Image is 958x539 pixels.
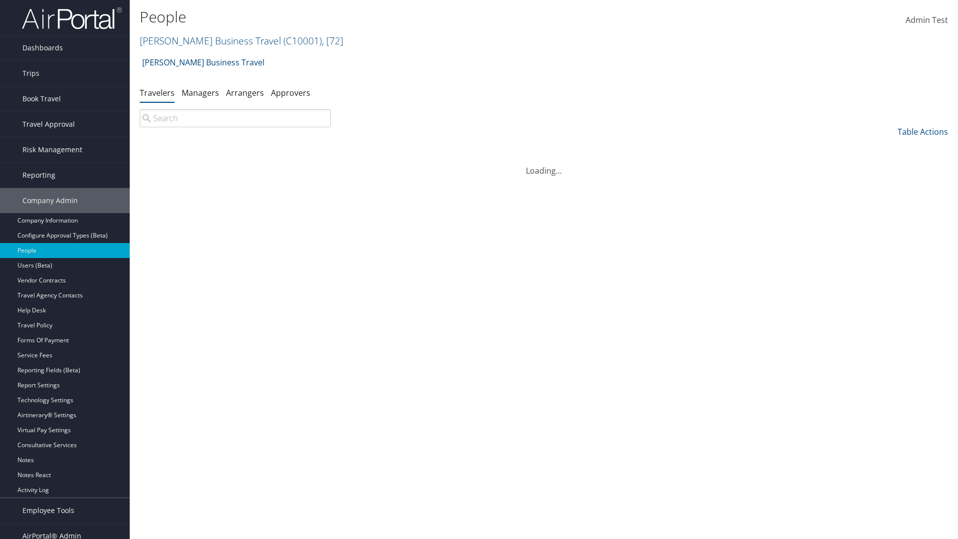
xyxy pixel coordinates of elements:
a: Admin Test [906,5,948,36]
span: Admin Test [906,14,948,25]
span: Company Admin [22,188,78,213]
a: Table Actions [898,126,948,137]
a: Managers [182,87,219,98]
a: [PERSON_NAME] Business Travel [140,34,343,47]
a: [PERSON_NAME] Business Travel [142,52,264,72]
a: Approvers [271,87,310,98]
span: Trips [22,61,39,86]
div: Loading... [140,153,948,177]
span: Risk Management [22,137,82,162]
span: Book Travel [22,86,61,111]
span: ( C10001 ) [283,34,322,47]
input: Search [140,109,331,127]
h1: People [140,6,679,27]
span: , [ 72 ] [322,34,343,47]
img: airportal-logo.png [22,6,122,30]
span: Dashboards [22,35,63,60]
a: Arrangers [226,87,264,98]
span: Reporting [22,163,55,188]
span: Travel Approval [22,112,75,137]
span: Employee Tools [22,498,74,523]
a: Travelers [140,87,175,98]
